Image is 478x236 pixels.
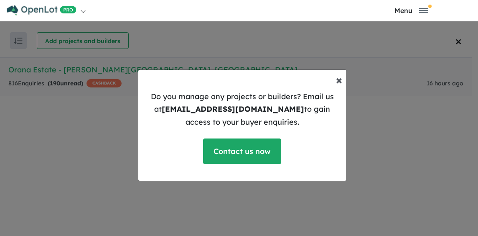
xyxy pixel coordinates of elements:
span: × [336,72,342,87]
a: Contact us now [203,139,281,164]
img: Openlot PRO Logo White [7,5,76,15]
p: Do you manage any projects or builders? Email us at to gain access to your buyer enquiries. [145,90,340,129]
button: Toggle navigation [353,6,470,14]
b: [EMAIL_ADDRESS][DOMAIN_NAME] [162,104,304,114]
